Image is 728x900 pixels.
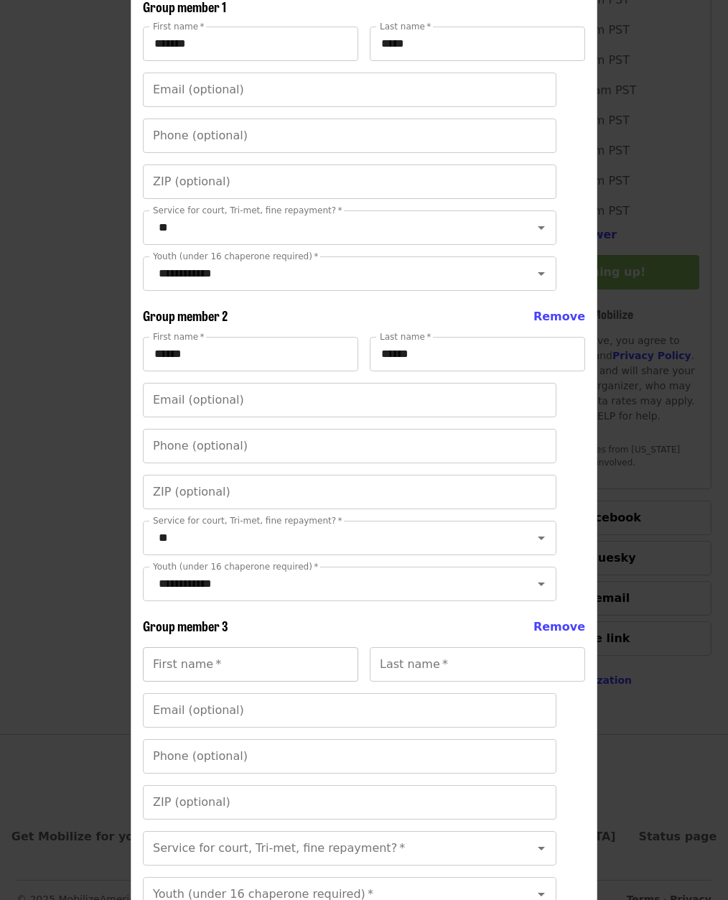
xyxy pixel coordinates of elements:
[153,22,205,31] label: First name
[533,618,585,636] button: Remove
[153,516,342,525] label: Service for court, Tri-met, fine repayment?
[533,310,585,323] span: Remove
[153,206,342,215] label: Service for court, Tri-met, fine repayment?
[143,73,556,107] input: Email (optional)
[380,333,431,341] label: Last name
[143,475,556,509] input: ZIP (optional)
[531,574,551,594] button: Open
[143,119,556,153] input: Phone (optional)
[531,528,551,548] button: Open
[153,252,318,261] label: Youth (under 16 chaperone required)
[143,337,358,371] input: First name
[531,264,551,284] button: Open
[143,693,556,728] input: Email (optional)
[153,333,205,341] label: First name
[531,838,551,858] button: Open
[143,739,556,774] input: Phone (optional)
[143,306,228,325] span: Group member 2
[143,647,358,682] input: First name
[143,616,228,635] span: Group member 3
[153,562,318,571] label: Youth (under 16 chaperone required)
[370,337,585,371] input: Last name
[531,218,551,238] button: Open
[380,22,431,31] label: Last name
[143,429,556,463] input: Phone (optional)
[143,164,556,199] input: ZIP (optional)
[533,620,585,634] span: Remove
[533,308,585,325] button: Remove
[370,27,585,61] input: Last name
[370,647,585,682] input: Last name
[143,27,358,61] input: First name
[143,785,556,820] input: ZIP (optional)
[143,383,556,417] input: Email (optional)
